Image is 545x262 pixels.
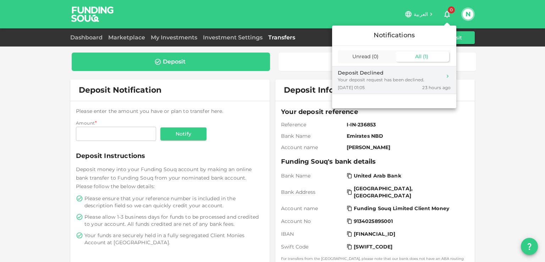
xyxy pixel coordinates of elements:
[338,84,365,91] span: [DATE] 01:05
[423,53,428,60] span: ( 1 )
[338,77,424,83] div: Your deposit request has been declined.
[372,53,379,60] span: ( 0 )
[415,53,422,60] span: All
[352,53,370,60] span: Unread
[338,69,424,77] div: Deposit Declined
[422,84,451,91] span: 23 hours ago
[374,31,415,39] span: Notifications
